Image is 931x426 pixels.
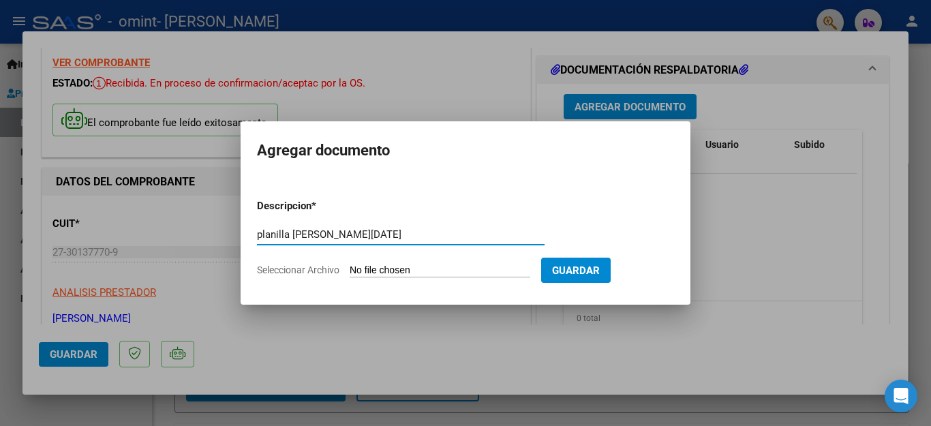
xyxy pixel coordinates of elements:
button: Guardar [541,258,611,283]
span: Seleccionar Archivo [257,264,339,275]
div: Open Intercom Messenger [885,380,917,412]
h2: Agregar documento [257,138,674,164]
span: Guardar [552,264,600,277]
p: Descripcion [257,198,382,214]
